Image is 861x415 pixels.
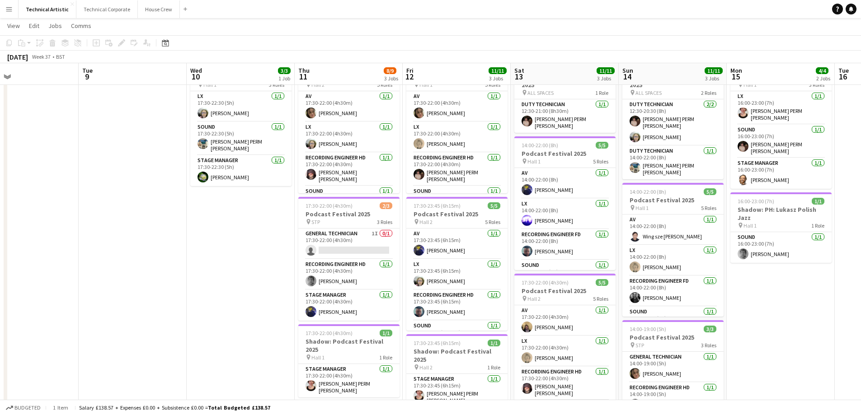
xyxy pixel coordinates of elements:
button: Technical Artistic [19,0,76,18]
span: Jobs [48,22,62,30]
span: Comms [71,22,91,30]
span: Budgeted [14,405,41,411]
span: Week 37 [30,53,52,60]
button: Technical Corporate [76,0,138,18]
button: House Crew [138,0,180,18]
span: View [7,22,20,30]
span: Total Budgeted £138.57 [208,404,270,411]
span: 1 item [50,404,71,411]
div: [DATE] [7,52,28,61]
a: Comms [67,20,95,32]
a: Edit [25,20,43,32]
a: Jobs [45,20,66,32]
a: View [4,20,24,32]
button: Budgeted [5,403,42,413]
div: Salary £138.57 + Expenses £0.00 + Subsistence £0.00 = [79,404,270,411]
div: BST [56,53,65,60]
span: Edit [29,22,39,30]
